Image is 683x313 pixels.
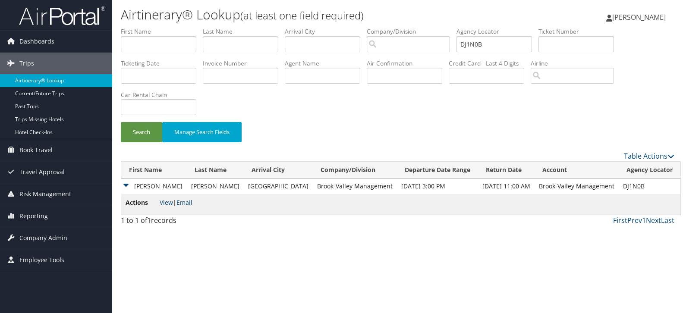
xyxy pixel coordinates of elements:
[624,151,674,161] a: Table Actions
[187,178,244,194] td: [PERSON_NAME]
[478,178,535,194] td: [DATE] 11:00 AM
[121,162,187,178] th: First Name: activate to sort column ascending
[661,216,674,225] a: Last
[535,178,619,194] td: Brook-Valley Management
[478,162,535,178] th: Return Date: activate to sort column ascending
[187,162,244,178] th: Last Name: activate to sort column ascending
[203,27,285,36] label: Last Name
[203,59,285,68] label: Invoice Number
[244,162,313,178] th: Arrival City: activate to sort column ascending
[538,27,620,36] label: Ticket Number
[456,27,538,36] label: Agency Locator
[19,31,54,52] span: Dashboards
[619,162,680,178] th: Agency Locator: activate to sort column ascending
[176,198,192,207] a: Email
[160,198,192,207] span: |
[19,6,105,26] img: airportal-logo.png
[535,162,619,178] th: Account: activate to sort column ascending
[285,27,367,36] label: Arrival City
[449,59,531,68] label: Credit Card - Last 4 Digits
[19,205,48,227] span: Reporting
[244,178,313,194] td: [GEOGRAPHIC_DATA]
[162,122,242,142] button: Manage Search Fields
[612,13,666,22] span: [PERSON_NAME]
[121,91,203,99] label: Car Rental Chain
[121,59,203,68] label: Ticketing Date
[313,178,397,194] td: Brook-Valley Management
[126,198,158,207] span: Actions
[19,227,67,249] span: Company Admin
[646,216,661,225] a: Next
[619,178,680,194] td: DJ1N0B
[627,216,642,225] a: Prev
[367,27,456,36] label: Company/Division
[313,162,397,178] th: Company/Division
[19,183,71,205] span: Risk Management
[19,139,53,161] span: Book Travel
[160,198,173,207] a: View
[19,53,34,74] span: Trips
[121,27,203,36] label: First Name
[397,178,478,194] td: [DATE] 3:00 PM
[397,162,478,178] th: Departure Date Range: activate to sort column ascending
[613,216,627,225] a: First
[147,216,151,225] span: 1
[121,215,249,230] div: 1 to 1 of records
[531,59,620,68] label: Airline
[121,6,490,24] h1: Airtinerary® Lookup
[606,4,674,30] a: [PERSON_NAME]
[642,216,646,225] a: 1
[121,178,187,194] td: [PERSON_NAME]
[19,249,64,271] span: Employee Tools
[19,161,65,183] span: Travel Approval
[121,122,162,142] button: Search
[367,59,449,68] label: Air Confirmation
[285,59,367,68] label: Agent Name
[240,8,364,22] small: (at least one field required)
